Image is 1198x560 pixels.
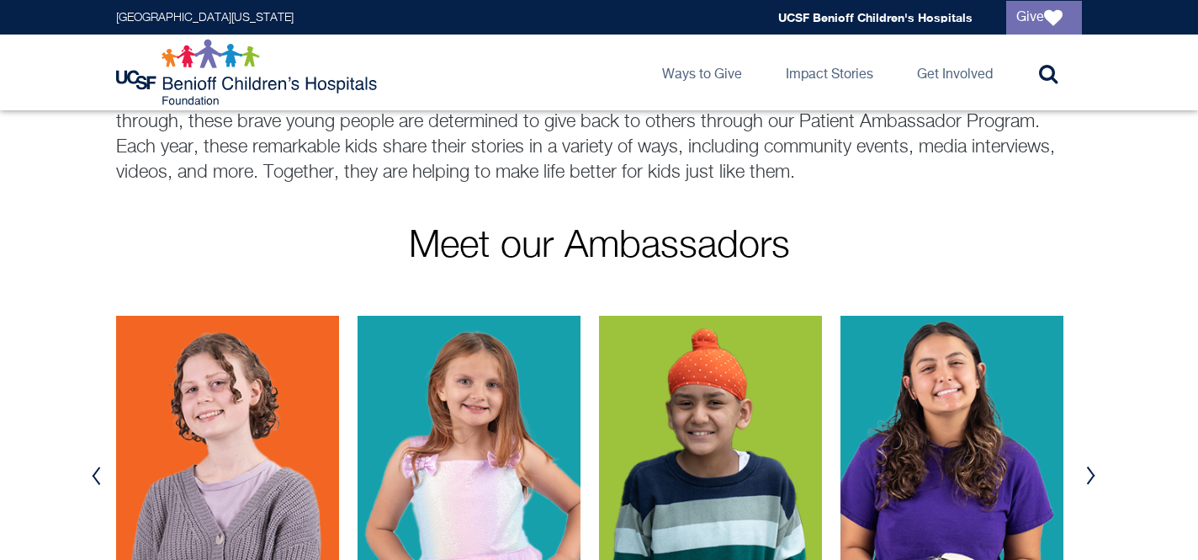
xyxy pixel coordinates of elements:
p: Meet our Ambassadors [116,227,1082,265]
a: Ways to Give [649,35,755,110]
a: [GEOGRAPHIC_DATA][US_STATE] [116,12,294,24]
a: Get Involved [904,35,1006,110]
a: Impact Stories [772,35,887,110]
button: Next [1078,451,1103,501]
img: Logo for UCSF Benioff Children's Hospitals Foundation [116,39,381,106]
button: Previous [83,451,109,501]
a: Give [1006,1,1082,35]
a: UCSF Benioff Children's Hospitals [778,10,973,24]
